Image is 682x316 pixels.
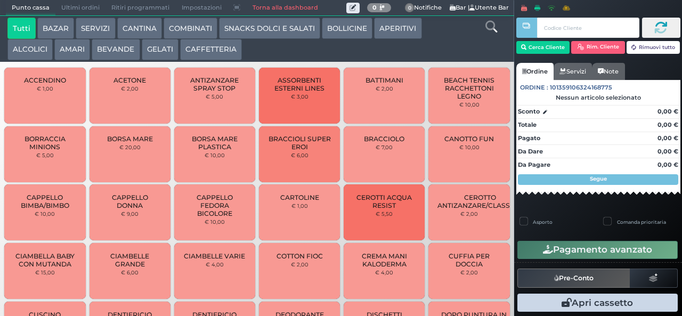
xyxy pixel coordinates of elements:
small: € 1,00 [291,202,308,209]
small: € 6,00 [291,152,308,158]
span: Impostazioni [176,1,228,15]
strong: 0,00 € [657,161,678,168]
small: € 6,00 [121,269,139,276]
b: 0 [372,4,377,11]
button: Rimuovi tutto [627,41,680,54]
button: SERVIZI [76,18,115,39]
button: COMBINATI [164,18,217,39]
button: APERITIVI [374,18,421,39]
span: CARTOLINE [280,193,319,201]
strong: 0,00 € [657,108,678,115]
span: CAPPELLO DONNA [98,193,161,209]
button: ALCOLICI [7,39,53,60]
strong: Sconto [518,107,540,116]
button: Pre-Conto [517,269,630,288]
small: € 5,50 [376,210,393,217]
a: Ordine [516,63,554,80]
small: € 10,00 [205,152,225,158]
button: GELATI [142,39,178,60]
small: € 2,00 [376,85,393,92]
span: ACCENDINO [24,76,66,84]
button: AMARI [54,39,90,60]
button: Cerca Cliente [516,41,570,54]
button: CANTINA [117,18,162,39]
strong: Da Pagare [518,161,550,168]
span: ASSORBENTI ESTERNI LINES [268,76,331,92]
span: CREMA MANI KALODERMA [353,252,416,268]
strong: 0,00 € [657,121,678,128]
span: Ultimi ordini [55,1,105,15]
span: BORSA MARE PLASTICA [183,135,247,151]
span: CIAMBELLE VARIE [184,252,245,260]
small: € 15,00 [35,269,55,276]
span: CEROTTI ACQUA RESIST [353,193,416,209]
button: BEVANDE [92,39,140,60]
a: Torna alla dashboard [246,1,323,15]
span: ANTIZANZARE SPRAY STOP [183,76,247,92]
small: € 3,00 [291,93,308,100]
button: Tutti [7,18,36,39]
span: CEROTTO ANTIZANZARE/CLASSICO [437,193,522,209]
span: Punto cassa [6,1,55,15]
span: BRACCIOLI SUPER EROI [268,135,331,151]
label: Comanda prioritaria [617,218,666,225]
span: CAPPELLO FEDORA BICOLORE [183,193,247,217]
small: € 2,00 [460,269,478,276]
small: € 10,00 [205,218,225,225]
span: BORSA MARE [107,135,153,143]
a: Servizi [554,63,592,80]
span: Ordine : [520,83,548,92]
span: ACETONE [113,76,146,84]
button: Pagamento avanzato [517,241,678,259]
strong: Da Dare [518,148,543,155]
strong: 0,00 € [657,148,678,155]
small: € 10,00 [35,210,55,217]
button: CAFFETTERIA [180,39,242,60]
input: Codice Cliente [537,18,639,38]
small: € 20,00 [119,144,141,150]
small: € 1,00 [37,85,53,92]
a: Note [592,63,624,80]
small: € 2,00 [291,261,308,268]
span: CANOTTO FUN [444,135,494,143]
span: BATTIMANI [366,76,403,84]
span: Ritiri programmati [105,1,175,15]
small: € 2,00 [460,210,478,217]
span: 101359106324168775 [550,83,612,92]
strong: Segue [590,175,607,182]
small: € 5,00 [206,93,223,100]
button: BAZAR [37,18,74,39]
small: € 2,00 [121,85,139,92]
button: SNACKS DOLCI E SALATI [219,18,320,39]
span: BORRACCIA MINIONS [13,135,77,151]
strong: Pagato [518,134,540,142]
small: € 4,00 [206,261,224,268]
small: € 9,00 [121,210,139,217]
button: Rim. Cliente [571,41,625,54]
strong: 0,00 € [657,134,678,142]
small: € 5,00 [36,152,54,158]
button: BOLLICINE [322,18,372,39]
small: € 10,00 [459,144,480,150]
span: CAPPELLO BIMBA/BIMBO [13,193,77,209]
strong: Totale [518,121,537,128]
small: € 10,00 [459,101,480,108]
small: € 4,00 [375,269,393,276]
div: Nessun articolo selezionato [516,94,680,101]
span: 0 [405,3,415,13]
span: BEACH TENNIS RACCHETTONI LEGNO [437,76,501,100]
span: BRACCIOLO [364,135,404,143]
span: CUFFIA PER DOCCIA [437,252,501,268]
span: CIAMBELLE GRANDE [98,252,161,268]
button: Apri cassetto [517,294,678,312]
span: CIAMBELLA BABY CON MUTANDA [13,252,77,268]
small: € 7,00 [376,144,393,150]
span: COTTON FIOC [277,252,323,260]
label: Asporto [533,218,553,225]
